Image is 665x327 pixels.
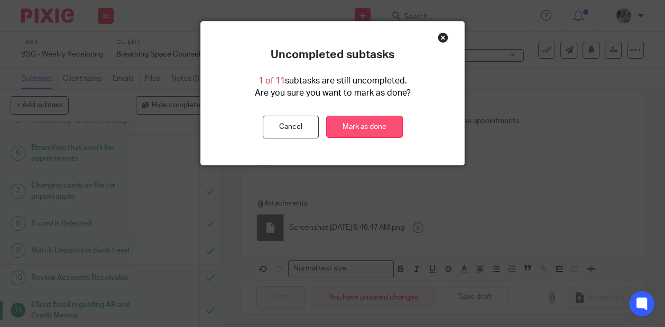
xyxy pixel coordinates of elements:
[326,116,403,138] a: Mark as done
[263,116,319,138] button: Cancel
[255,87,411,99] p: Are you sure you want to mark as done?
[258,77,285,85] span: 1 of 11
[258,75,407,87] p: subtasks are still uncompleted.
[271,48,394,62] p: Uncompleted subtasks
[438,32,448,43] div: Close this dialog window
